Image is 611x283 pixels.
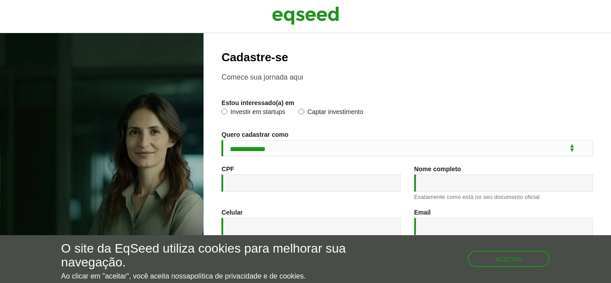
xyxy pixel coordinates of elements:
img: EqSeed Logo [272,4,339,27]
p: Ao clicar em "aceitar", você aceita nossa . [61,272,355,280]
h5: O site da EqSeed utiliza cookies para melhorar sua navegação. [61,242,355,270]
label: Nome completo [414,166,461,172]
input: Captar investimento [298,109,304,114]
input: Investir em startups [221,109,227,114]
label: Investir em startups [221,109,285,118]
a: política de privacidade e de cookies [190,273,304,280]
h2: Cadastre-se [221,51,593,64]
label: Quero cadastrar como [221,131,288,138]
label: CPF [221,166,234,172]
label: Estou interessado(a) em [221,100,294,106]
button: Aceitar [468,251,550,267]
label: Captar investimento [298,109,363,118]
p: Comece sua jornada aqui [221,73,593,81]
label: Email [414,209,431,215]
div: Exatamente como está no seu documento oficial [414,194,593,200]
label: Celular [221,209,242,215]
